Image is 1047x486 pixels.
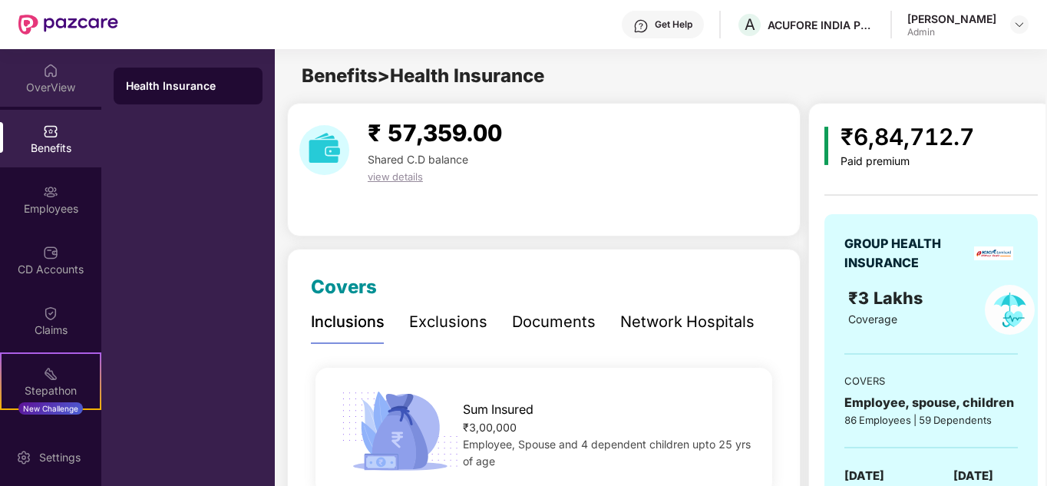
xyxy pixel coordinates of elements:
[368,170,423,183] span: view details
[844,393,1018,412] div: Employee, spouse, children
[655,18,692,31] div: Get Help
[299,125,349,175] img: download
[43,245,58,260] img: svg+xml;base64,PHN2ZyBpZD0iQ0RfQWNjb3VudHMiIGRhdGEtbmFtZT0iQ0QgQWNjb3VudHMiIHhtbG5zPSJodHRwOi8vd3...
[848,312,897,326] span: Coverage
[43,124,58,139] img: svg+xml;base64,PHN2ZyBpZD0iQmVuZWZpdHMiIHhtbG5zPSJodHRwOi8vd3d3LnczLm9yZy8yMDAwL3N2ZyIgd2lkdGg9Ij...
[368,153,468,166] span: Shared C.D balance
[126,78,250,94] div: Health Insurance
[43,184,58,200] img: svg+xml;base64,PHN2ZyBpZD0iRW1wbG95ZWVzIiB4bWxucz0iaHR0cDovL3d3dy53My5vcmcvMjAwMC9zdmciIHdpZHRoPS...
[985,285,1035,335] img: policyIcon
[953,467,993,485] span: [DATE]
[302,64,544,87] span: Benefits > Health Insurance
[841,155,974,168] div: Paid premium
[18,15,118,35] img: New Pazcare Logo
[768,18,875,32] div: ACUFORE INDIA PRIVATE LIMITED
[2,383,100,398] div: Stepathon
[620,310,755,334] div: Network Hospitals
[18,402,83,415] div: New Challenge
[368,119,502,147] span: ₹ 57,359.00
[43,63,58,78] img: svg+xml;base64,PHN2ZyBpZD0iSG9tZSIgeG1sbnM9Imh0dHA6Ly93d3cudzMub3JnLzIwMDAvc3ZnIiB3aWR0aD0iMjAiIG...
[907,12,996,26] div: [PERSON_NAME]
[43,366,58,382] img: svg+xml;base64,PHN2ZyB4bWxucz0iaHR0cDovL3d3dy53My5vcmcvMjAwMC9zdmciIHdpZHRoPSIyMSIgaGVpZ2h0PSIyMC...
[409,310,487,334] div: Exclusions
[745,15,755,34] span: A
[907,26,996,38] div: Admin
[844,412,1018,428] div: 86 Employees | 59 Dependents
[311,310,385,334] div: Inclusions
[844,373,1018,388] div: COVERS
[848,288,927,308] span: ₹3 Lakhs
[463,400,533,419] span: Sum Insured
[844,234,969,273] div: GROUP HEALTH INSURANCE
[841,119,974,155] div: ₹6,84,712.7
[43,427,58,442] img: svg+xml;base64,PHN2ZyBpZD0iRW5kb3JzZW1lbnRzIiB4bWxucz0iaHR0cDovL3d3dy53My5vcmcvMjAwMC9zdmciIHdpZH...
[512,310,596,334] div: Documents
[43,306,58,321] img: svg+xml;base64,PHN2ZyBpZD0iQ2xhaW0iIHhtbG5zPSJodHRwOi8vd3d3LnczLm9yZy8yMDAwL3N2ZyIgd2lkdGg9IjIwIi...
[1013,18,1026,31] img: svg+xml;base64,PHN2ZyBpZD0iRHJvcGRvd24tMzJ4MzIiIHhtbG5zPSJodHRwOi8vd3d3LnczLm9yZy8yMDAwL3N2ZyIgd2...
[16,450,31,465] img: svg+xml;base64,PHN2ZyBpZD0iU2V0dGluZy0yMHgyMCIgeG1sbnM9Imh0dHA6Ly93d3cudzMub3JnLzIwMDAvc3ZnIiB3aW...
[336,387,464,475] img: icon
[463,419,751,436] div: ₹3,00,000
[633,18,649,34] img: svg+xml;base64,PHN2ZyBpZD0iSGVscC0zMngzMiIgeG1sbnM9Imh0dHA6Ly93d3cudzMub3JnLzIwMDAvc3ZnIiB3aWR0aD...
[824,127,828,165] img: icon
[974,246,1013,260] img: insurerLogo
[311,276,377,298] span: Covers
[35,450,85,465] div: Settings
[844,467,884,485] span: [DATE]
[463,438,751,468] span: Employee, Spouse and 4 dependent children upto 25 yrs of age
